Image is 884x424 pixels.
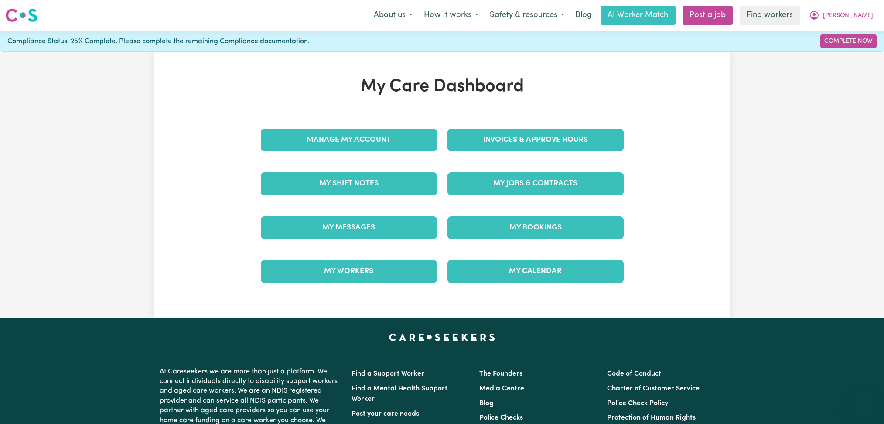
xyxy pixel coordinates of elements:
[447,129,624,151] a: Invoices & Approve Hours
[849,389,877,417] iframe: Button to launch messaging window
[479,414,523,421] a: Police Checks
[607,370,661,377] a: Code of Conduct
[607,385,700,392] a: Charter of Customer Service
[479,370,522,377] a: The Founders
[352,385,447,403] a: Find a Mental Health Support Worker
[683,6,733,25] a: Post a job
[389,334,495,341] a: Careseekers home page
[447,172,624,195] a: My Jobs & Contracts
[418,6,484,24] button: How it works
[803,6,879,24] button: My Account
[5,5,38,25] a: Careseekers logo
[447,216,624,239] a: My Bookings
[352,410,419,417] a: Post your care needs
[368,6,418,24] button: About us
[601,6,676,25] a: AI Worker Match
[261,172,437,195] a: My Shift Notes
[261,260,437,283] a: My Workers
[570,6,597,25] a: Blog
[740,6,800,25] a: Find workers
[352,370,424,377] a: Find a Support Worker
[607,400,668,407] a: Police Check Policy
[479,400,494,407] a: Blog
[607,414,696,421] a: Protection of Human Rights
[447,260,624,283] a: My Calendar
[261,216,437,239] a: My Messages
[820,34,877,48] a: Complete Now
[484,6,570,24] button: Safety & resources
[479,385,524,392] a: Media Centre
[5,7,38,23] img: Careseekers logo
[261,129,437,151] a: Manage My Account
[823,11,873,21] span: [PERSON_NAME]
[7,36,310,47] span: Compliance Status: 25% Complete. Please complete the remaining Compliance documentation.
[256,76,629,97] h1: My Care Dashboard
